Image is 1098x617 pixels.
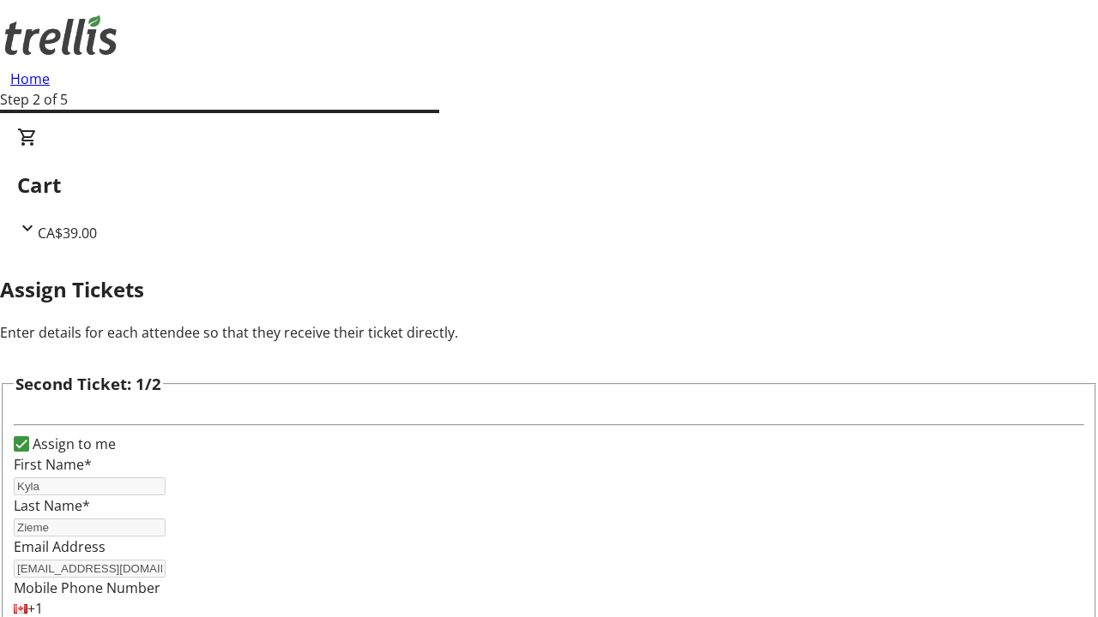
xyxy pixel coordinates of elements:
[14,578,160,597] label: Mobile Phone Number
[14,496,90,515] label: Last Name*
[17,127,1081,243] div: CartCA$39.00
[15,372,161,396] h3: Second Ticket: 1/2
[38,224,97,243] span: CA$39.00
[14,455,92,474] label: First Name*
[29,434,116,454] label: Assign to me
[14,537,106,556] label: Email Address
[17,170,1081,201] h2: Cart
